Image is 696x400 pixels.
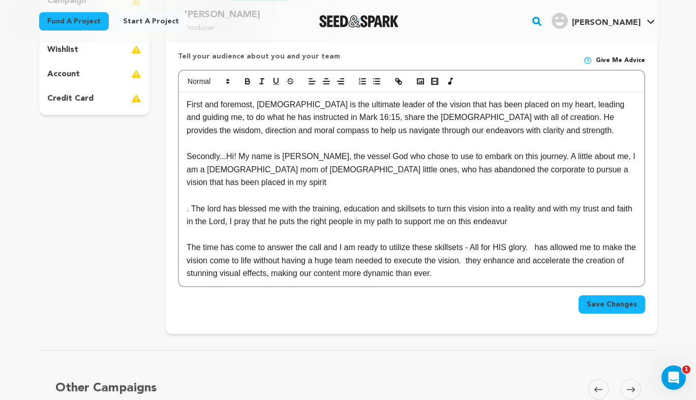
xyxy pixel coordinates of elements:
img: warning-full.svg [131,93,141,105]
p: wishlist [47,44,78,56]
span: Give me advice [596,56,645,65]
h5: Other Campaigns [55,379,157,397]
span: 1 [682,365,690,374]
a: Brittany L.'s Profile [550,11,657,29]
iframe: Intercom live chat [661,365,686,390]
p: Secondly...Hi! My name is [PERSON_NAME], the vessel God who chose to use to embark on this journe... [187,150,636,189]
a: Seed&Spark Homepage [319,15,399,27]
p: The time has come to answer the call and I am ready to utilize these skillsets - All for HIS glor... [187,241,636,280]
p: First and foremost, [DEMOGRAPHIC_DATA] is the ultimate leader of the vision that has been placed ... [187,98,636,137]
p: . The lord has blessed me with the training, education and skillsets to turn this vision into a r... [187,202,636,228]
img: warning-full.svg [131,44,141,56]
button: Save Changes [579,295,645,314]
span: Save Changes [587,299,637,310]
span: Brittany L.'s Profile [550,11,657,32]
a: Fund a project [39,12,109,30]
p: account [47,68,80,80]
span: [PERSON_NAME] [572,19,641,27]
button: wishlist [39,42,150,58]
img: warning-full.svg [131,68,141,80]
button: credit card [39,90,150,107]
img: help-circle.svg [584,56,592,65]
p: credit card [47,93,94,105]
button: account [39,66,150,82]
div: Brittany L.'s Profile [552,13,641,29]
img: user.png [552,13,568,29]
a: Start a project [115,12,187,30]
img: Seed&Spark Logo Dark Mode [319,15,399,27]
p: Tell your audience about you and your team [178,51,340,70]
